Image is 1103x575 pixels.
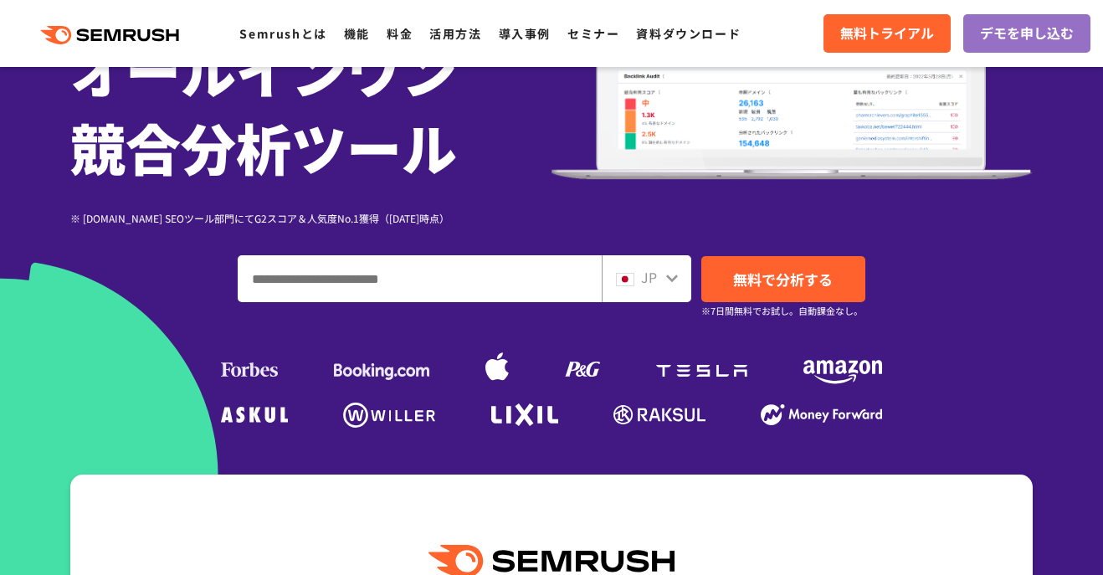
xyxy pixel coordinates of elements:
input: ドメイン、キーワードまたはURLを入力してください [239,256,601,301]
a: 無料トライアル [823,14,951,53]
a: 無料で分析する [701,256,865,302]
a: Semrushとは [239,25,326,42]
span: 無料で分析する [733,269,833,290]
a: 料金 [387,25,413,42]
span: JP [641,267,657,287]
a: セミナー [567,25,619,42]
span: 無料トライアル [840,23,934,44]
span: デモを申し込む [980,23,1074,44]
a: 機能 [344,25,370,42]
div: ※ [DOMAIN_NAME] SEOツール部門にてG2スコア＆人気度No.1獲得（[DATE]時点） [70,210,551,226]
a: 活用方法 [429,25,481,42]
a: 導入事例 [499,25,551,42]
h1: オールインワン 競合分析ツール [70,31,551,185]
a: 資料ダウンロード [636,25,741,42]
a: デモを申し込む [963,14,1090,53]
small: ※7日間無料でお試し。自動課金なし。 [701,303,863,319]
